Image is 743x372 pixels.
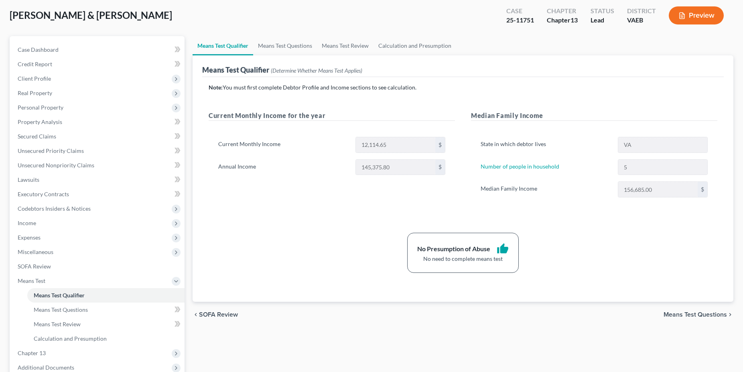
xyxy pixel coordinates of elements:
div: Chapter [547,6,578,16]
span: Miscellaneous [18,248,53,255]
span: (Determine Whether Means Test Applies) [271,67,362,74]
a: Case Dashboard [11,43,185,57]
input: 0.00 [356,160,435,175]
a: Calculation and Presumption [374,36,456,55]
button: chevron_left SOFA Review [193,311,238,318]
a: Means Test Questions [27,303,185,317]
button: Means Test Questions chevron_right [664,311,733,318]
button: Preview [669,6,724,24]
h5: Median Family Income [471,111,717,121]
span: Income [18,220,36,226]
span: SOFA Review [18,263,51,270]
span: Personal Property [18,104,63,111]
div: $ [698,182,707,197]
span: Means Test [18,277,45,284]
span: Client Profile [18,75,51,82]
span: Lawsuits [18,176,39,183]
span: Property Analysis [18,118,62,125]
a: Means Test Review [317,36,374,55]
div: $ [435,137,445,152]
a: Means Test Questions [253,36,317,55]
span: Codebtors Insiders & Notices [18,205,91,212]
span: 13 [570,16,578,24]
span: Credit Report [18,61,52,67]
div: Status [591,6,614,16]
input: 0.00 [356,137,435,152]
label: Current Monthly Income [214,137,351,153]
span: Calculation and Presumption [34,335,107,342]
div: Means Test Qualifier [202,65,362,75]
div: No need to complete means test [417,255,509,263]
span: Means Test Questions [664,311,727,318]
div: Case [506,6,534,16]
a: Means Test Qualifier [193,36,253,55]
div: No Presumption of Abuse [417,244,490,254]
div: 25-11751 [506,16,534,25]
i: chevron_right [727,311,733,318]
a: Calculation and Presumption [27,331,185,346]
input: -- [618,160,707,175]
span: Means Test Review [34,321,81,327]
input: 0.00 [618,182,698,197]
a: Credit Report [11,57,185,71]
strong: Note: [209,84,223,91]
span: Unsecured Nonpriority Claims [18,162,94,169]
p: You must first complete Debtor Profile and Income sections to see calculation. [209,83,717,91]
label: Annual Income [214,159,351,175]
span: Means Test Qualifier [34,292,85,299]
h5: Current Monthly Income for the year [209,111,455,121]
a: Means Test Review [27,317,185,331]
div: VAEB [627,16,656,25]
div: Lead [591,16,614,25]
a: Unsecured Nonpriority Claims [11,158,185,173]
span: [PERSON_NAME] & [PERSON_NAME] [10,9,172,21]
span: Real Property [18,89,52,96]
div: Chapter [547,16,578,25]
input: State [618,137,707,152]
a: SOFA Review [11,259,185,274]
a: Unsecured Priority Claims [11,144,185,158]
span: Case Dashboard [18,46,59,53]
span: Executory Contracts [18,191,69,197]
i: chevron_left [193,311,199,318]
a: Means Test Qualifier [27,288,185,303]
label: Median Family Income [477,181,614,197]
span: SOFA Review [199,311,238,318]
a: Property Analysis [11,115,185,129]
div: District [627,6,656,16]
span: Chapter 13 [18,350,46,356]
div: $ [435,160,445,175]
span: Additional Documents [18,364,74,371]
span: Secured Claims [18,133,56,140]
a: Number of people in household [481,163,559,170]
span: Means Test Questions [34,306,88,313]
a: Secured Claims [11,129,185,144]
span: Unsecured Priority Claims [18,147,84,154]
a: Executory Contracts [11,187,185,201]
i: thumb_up [497,243,509,255]
span: Expenses [18,234,41,241]
label: State in which debtor lives [477,137,614,153]
a: Lawsuits [11,173,185,187]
